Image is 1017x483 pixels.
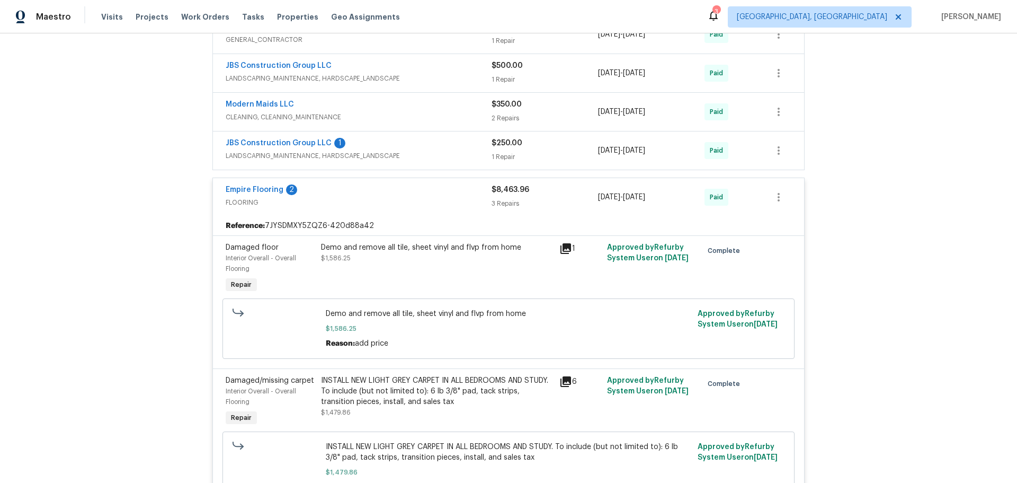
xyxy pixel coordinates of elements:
[623,31,645,38] span: [DATE]
[623,69,645,77] span: [DATE]
[226,221,265,231] b: Reference:
[698,443,778,461] span: Approved by Refurby System User on
[286,185,297,195] div: 2
[607,244,689,262] span: Approved by Refurby System User on
[326,340,355,347] span: Reason:
[226,73,492,84] span: LANDSCAPING_MAINTENANCE, HARDSCAPE_LANDSCAPE
[559,242,601,255] div: 1
[623,194,645,201] span: [DATE]
[492,101,522,108] span: $350.00
[181,12,229,22] span: Work Orders
[492,36,598,46] div: 1 Repair
[226,139,332,147] a: JBS Construction Group LLC
[623,108,645,116] span: [DATE]
[598,29,645,40] span: -
[321,255,351,261] span: $1,586.25
[710,68,727,78] span: Paid
[226,377,314,384] span: Damaged/missing carpet
[665,254,689,262] span: [DATE]
[598,68,645,78] span: -
[226,388,296,405] span: Interior Overall - Overall Flooring
[559,375,601,388] div: 6
[321,242,553,253] div: Demo and remove all tile, sheet vinyl and flvp from home
[226,101,294,108] a: Modern Maids LLC
[277,12,318,22] span: Properties
[213,216,804,235] div: 7JYSDMXY5ZQZ6-420d88a42
[754,321,778,328] span: [DATE]
[226,197,492,208] span: FLOORING
[492,152,598,162] div: 1 Repair
[598,192,645,203] span: -
[331,12,400,22] span: Geo Assignments
[492,113,598,124] div: 2 Repairs
[598,145,645,156] span: -
[226,255,296,272] span: Interior Overall - Overall Flooring
[226,186,283,194] a: Empire Flooring
[710,192,727,203] span: Paid
[598,147,620,154] span: [DATE]
[665,388,689,395] span: [DATE]
[598,108,620,116] span: [DATE]
[226,112,492,122] span: CLEANING, CLEANING_MAINTENANCE
[326,323,692,334] span: $1,586.25
[698,310,778,328] span: Approved by Refurby System User on
[321,409,351,416] span: $1,479.86
[227,279,256,290] span: Repair
[326,467,692,478] span: $1,479.86
[710,145,727,156] span: Paid
[598,107,645,117] span: -
[710,107,727,117] span: Paid
[937,12,1001,22] span: [PERSON_NAME]
[492,186,529,194] span: $8,463.96
[227,412,256,423] span: Repair
[598,194,620,201] span: [DATE]
[492,139,522,147] span: $250.00
[492,74,598,85] div: 1 Repair
[242,13,264,21] span: Tasks
[334,138,345,148] div: 1
[708,379,744,389] span: Complete
[492,198,598,209] div: 3 Repairs
[712,6,720,17] div: 3
[101,12,123,22] span: Visits
[754,454,778,461] span: [DATE]
[136,12,168,22] span: Projects
[492,62,523,69] span: $500.00
[623,147,645,154] span: [DATE]
[708,245,744,256] span: Complete
[321,375,553,407] div: INSTALL NEW LIGHT GREY CARPET IN ALL BEDROOMS AND STUDY. To include (but not limited to): 6 lb 3/...
[710,29,727,40] span: Paid
[226,151,492,161] span: LANDSCAPING_MAINTENANCE, HARDSCAPE_LANDSCAPE
[226,244,279,251] span: Damaged floor
[607,377,689,395] span: Approved by Refurby System User on
[226,34,492,45] span: GENERAL_CONTRACTOR
[598,69,620,77] span: [DATE]
[737,12,887,22] span: [GEOGRAPHIC_DATA], [GEOGRAPHIC_DATA]
[355,340,388,347] span: add price
[326,442,692,463] span: INSTALL NEW LIGHT GREY CARPET IN ALL BEDROOMS AND STUDY. To include (but not limited to): 6 lb 3/...
[226,62,332,69] a: JBS Construction Group LLC
[598,31,620,38] span: [DATE]
[326,309,692,319] span: Demo and remove all tile, sheet vinyl and flvp from home
[36,12,71,22] span: Maestro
